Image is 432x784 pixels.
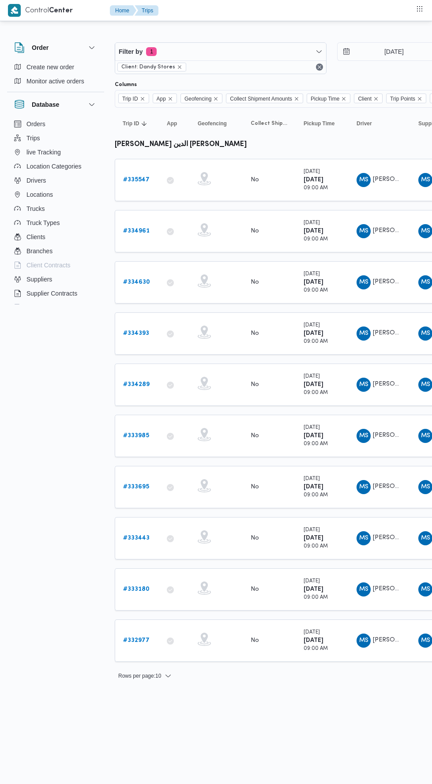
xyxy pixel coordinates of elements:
[11,173,101,188] button: Drivers
[115,43,326,60] button: Filter by1 active filters
[304,425,320,430] small: [DATE]
[122,94,138,104] span: Trip ID
[421,582,430,596] span: MS
[251,120,288,127] span: Collect Shipment Amounts
[11,258,101,272] button: Client Contracts
[357,480,371,494] div: Muhammad Slah Aldin Said Muhammad
[7,60,104,92] div: Order
[421,275,430,289] span: MS
[357,634,371,648] div: Muhammad Slah Aldin Said Muhammad
[26,260,71,270] span: Client Contracts
[11,216,101,230] button: Truck Types
[11,286,101,300] button: Supplier Contracts
[304,279,323,285] b: [DATE]
[11,131,101,145] button: Trips
[123,484,149,490] b: # 333695
[123,120,139,127] span: Trip ID; Sorted in descending order
[226,94,303,103] span: Collect Shipment Amounts
[123,226,150,236] a: #334961
[304,528,320,533] small: [DATE]
[26,203,45,214] span: Trucks
[304,323,320,328] small: [DATE]
[359,326,368,341] span: MS
[230,94,292,104] span: Collect Shipment Amounts
[49,8,73,14] b: Center
[304,177,323,183] b: [DATE]
[8,4,21,17] img: X8yXhbKr1z7QwAAAABJRU5ErkJggg==
[421,531,430,545] span: MS
[213,96,218,101] button: Remove Geofencing from selection in this group
[359,480,368,494] span: MS
[359,582,368,596] span: MS
[26,76,84,86] span: Monitor active orders
[359,634,368,648] span: MS
[115,671,175,681] button: Rows per page:10
[26,246,53,256] span: Branches
[357,326,371,341] div: Muhammad Slah Aldin Said Muhammad
[304,595,328,600] small: 09:00 AM
[146,47,157,56] span: 1 active filters
[123,279,150,285] b: # 334630
[251,176,259,184] div: No
[123,535,150,541] b: # 333443
[123,638,150,643] b: # 332977
[373,96,379,101] button: Remove Client from selection in this group
[359,173,368,187] span: MS
[251,585,259,593] div: No
[304,579,320,584] small: [DATE]
[115,81,137,88] label: Columns
[304,288,328,293] small: 09:00 AM
[11,117,101,131] button: Orders
[123,379,150,390] a: #334289
[357,120,372,127] span: Driver
[168,96,173,101] button: Remove App from selection in this group
[390,94,415,104] span: Trip Points
[304,442,328,446] small: 09:00 AM
[304,339,328,344] small: 09:00 AM
[135,5,158,16] button: Trips
[115,141,247,148] b: [PERSON_NAME] الدين [PERSON_NAME]
[11,188,101,202] button: Locations
[11,244,101,258] button: Branches
[7,117,104,308] div: Database
[123,175,150,185] a: #335547
[26,288,77,299] span: Supplier Contracts
[123,635,150,646] a: #332977
[118,94,149,103] span: Trip ID
[11,272,101,286] button: Suppliers
[294,96,299,101] button: Remove Collect Shipment Amounts from selection in this group
[300,116,344,131] button: Pickup Time
[357,429,371,443] div: Muhammad Slah Aldin Said Muhammad
[153,94,177,103] span: App
[26,161,82,172] span: Location Categories
[180,94,222,103] span: Geofencing
[11,159,101,173] button: Location Categories
[123,382,150,387] b: # 334289
[119,46,143,57] span: Filter by
[314,62,325,72] button: Remove
[357,173,371,187] div: Muhammad Slah Aldin Said Muhammad
[123,431,149,441] a: #333985
[304,221,320,225] small: [DATE]
[421,326,430,341] span: MS
[353,116,406,131] button: Driver
[14,99,97,110] button: Database
[359,429,368,443] span: MS
[251,381,259,389] div: No
[304,272,320,277] small: [DATE]
[341,96,346,101] button: Remove Pickup Time from selection in this group
[304,330,323,336] b: [DATE]
[311,94,339,104] span: Pickup Time
[26,175,46,186] span: Drivers
[26,302,49,313] span: Devices
[117,63,186,71] span: Client: Dandy Stores
[359,531,368,545] span: MS
[32,99,59,110] h3: Database
[26,232,45,242] span: Clients
[304,630,320,635] small: [DATE]
[304,433,323,439] b: [DATE]
[177,64,182,70] button: remove selected entity
[304,390,328,395] small: 09:00 AM
[11,60,101,74] button: Create new order
[304,476,320,481] small: [DATE]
